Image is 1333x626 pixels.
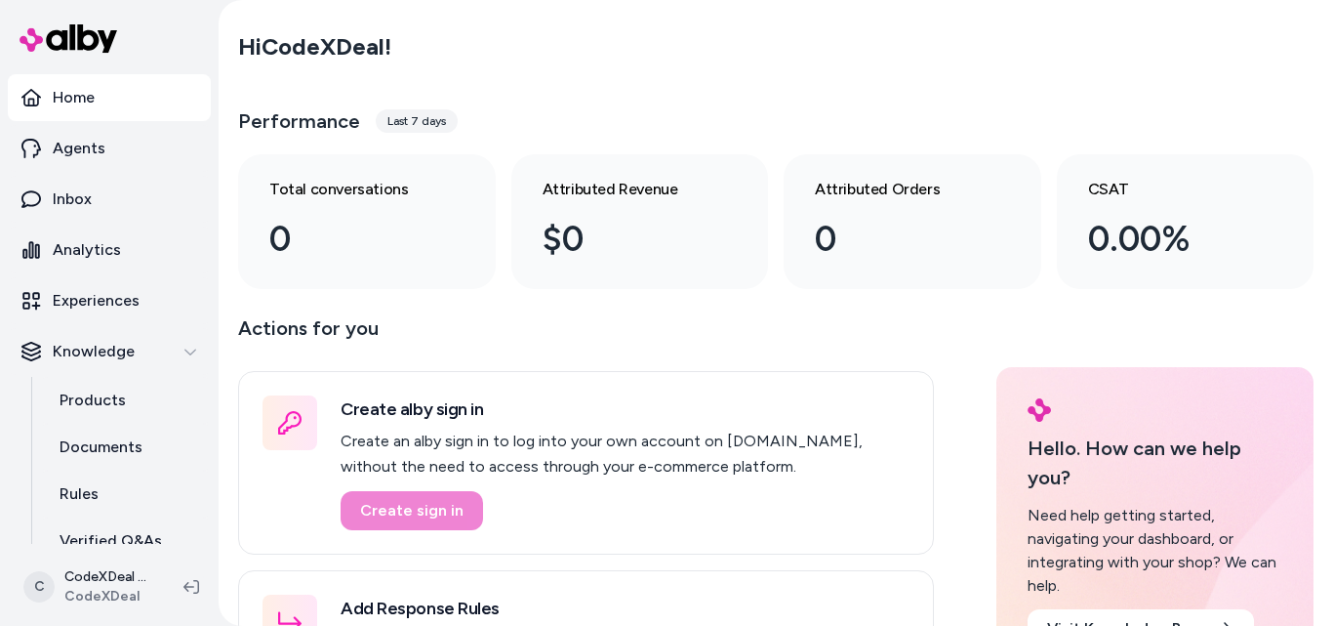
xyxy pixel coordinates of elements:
span: C [23,571,55,603]
button: CCodeXDeal ShopifyCodeXDeal [12,556,168,618]
a: Attributed Orders 0 [784,154,1041,289]
p: Hello. How can we help you? [1028,434,1282,492]
a: Experiences [8,277,211,324]
p: Documents [60,436,142,459]
a: Total conversations 0 [238,154,496,289]
p: Home [53,86,95,109]
img: alby Logo [20,24,117,53]
div: 0 [269,213,433,266]
h3: Attributed Revenue [543,178,707,201]
p: Products [60,389,126,412]
h3: Performance [238,107,360,135]
a: Verified Q&As [40,518,211,564]
h3: Create alby sign in [341,396,909,423]
p: Agents [53,137,105,160]
div: $0 [543,213,707,266]
p: Create an alby sign in to log into your own account on [DOMAIN_NAME], without the need to access ... [341,429,909,480]
p: Analytics [53,238,121,262]
div: 0.00% [1088,213,1252,266]
p: CodeXDeal Shopify [64,567,152,587]
a: Analytics [8,227,211,273]
h2: Hi CodeXDeal ! [238,32,391,62]
h3: CSAT [1088,178,1252,201]
p: Knowledge [53,340,135,363]
h3: Attributed Orders [815,178,979,201]
a: Home [8,74,211,121]
a: Documents [40,424,211,471]
h3: Total conversations [269,178,433,201]
div: Need help getting started, navigating your dashboard, or integrating with your shop? We can help. [1028,504,1282,598]
img: alby Logo [1028,398,1051,422]
a: Agents [8,125,211,172]
a: Inbox [8,176,211,223]
p: Rules [60,482,99,506]
button: Knowledge [8,328,211,375]
div: Last 7 days [376,109,458,133]
a: Rules [40,471,211,518]
span: CodeXDeal [64,587,152,606]
p: Inbox [53,188,92,211]
a: Attributed Revenue $0 [511,154,769,289]
a: Products [40,377,211,424]
h3: Add Response Rules [341,595,909,622]
div: 0 [815,213,979,266]
p: Actions for you [238,313,934,359]
p: Experiences [53,289,140,313]
a: CSAT 0.00% [1057,154,1314,289]
p: Verified Q&As [60,529,162,553]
